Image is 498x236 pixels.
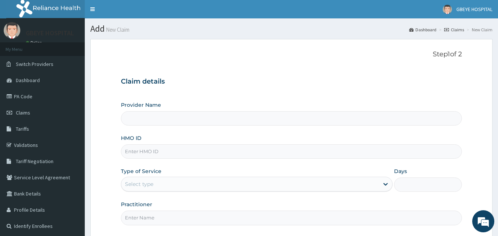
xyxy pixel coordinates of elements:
h1: Add [90,24,492,34]
a: Dashboard [409,27,436,33]
label: HMO ID [121,134,142,142]
li: New Claim [465,27,492,33]
label: Provider Name [121,101,161,109]
span: Tariffs [16,126,29,132]
span: Switch Providers [16,61,53,67]
small: New Claim [105,27,129,32]
span: Dashboard [16,77,40,84]
input: Enter HMO ID [121,144,462,159]
p: GBEYE HOSPITAL [26,30,74,36]
span: Claims [16,109,30,116]
span: GBEYE HOSPITAL [456,6,492,13]
label: Practitioner [121,201,152,208]
label: Days [394,168,407,175]
img: User Image [443,5,452,14]
span: Tariff Negotiation [16,158,53,165]
label: Type of Service [121,168,161,175]
img: User Image [4,22,20,39]
a: Claims [444,27,464,33]
h3: Claim details [121,78,462,86]
a: Online [26,40,43,45]
input: Enter Name [121,211,462,225]
div: Select type [125,180,153,188]
p: Step 1 of 2 [121,50,462,59]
